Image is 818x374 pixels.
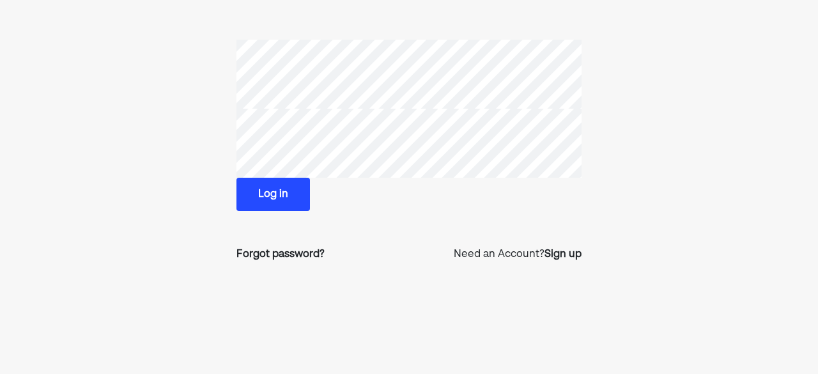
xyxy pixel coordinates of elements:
button: Log in [236,178,310,211]
p: Need an Account? [454,247,582,262]
a: Forgot password? [236,247,325,262]
a: Sign up [544,247,582,262]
